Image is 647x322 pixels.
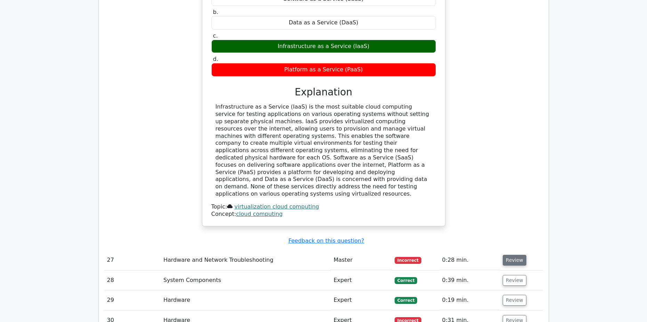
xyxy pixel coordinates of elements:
div: Data as a Service (DaaS) [211,16,436,30]
td: 28 [104,270,161,290]
h3: Explanation [216,86,432,98]
td: Hardware [161,290,331,310]
div: Infrastructure as a Service (IaaS) is the most suitable cloud computing service for testing appli... [216,103,432,197]
td: 29 [104,290,161,310]
td: 0:19 min. [439,290,500,310]
td: 0:39 min. [439,270,500,290]
a: cloud computing [236,211,283,217]
div: Concept: [211,211,436,218]
button: Review [503,275,526,286]
span: Incorrect [395,257,421,264]
td: Expert [331,270,392,290]
button: Review [503,255,526,266]
button: Review [503,295,526,306]
div: Platform as a Service (PaaS) [211,63,436,77]
td: 27 [104,250,161,270]
div: Topic: [211,203,436,211]
td: Master [331,250,392,270]
a: virtualization cloud computing [234,203,319,210]
a: Feedback on this question? [288,237,364,244]
td: System Components [161,270,331,290]
td: Expert [331,290,392,310]
span: d. [213,56,218,62]
td: 0:28 min. [439,250,500,270]
span: c. [213,32,218,39]
td: Hardware and Network Troubleshooting [161,250,331,270]
span: Correct [395,297,417,304]
span: Correct [395,277,417,284]
div: Infrastructure as a Service (IaaS) [211,40,436,53]
span: b. [213,9,218,15]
